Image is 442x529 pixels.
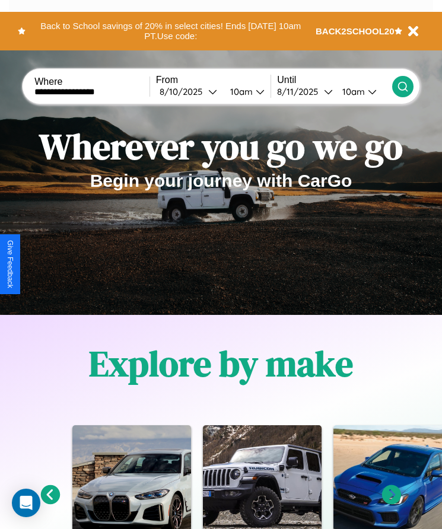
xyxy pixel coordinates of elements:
[12,489,40,517] div: Open Intercom Messenger
[224,86,256,97] div: 10am
[336,86,368,97] div: 10am
[89,339,353,388] h1: Explore by make
[277,75,392,85] label: Until
[26,18,316,44] button: Back to School savings of 20% in select cities! Ends [DATE] 10am PT.Use code:
[156,85,221,98] button: 8/10/2025
[6,240,14,288] div: Give Feedback
[277,86,324,97] div: 8 / 11 / 2025
[160,86,208,97] div: 8 / 10 / 2025
[34,77,150,87] label: Where
[221,85,271,98] button: 10am
[333,85,392,98] button: 10am
[316,26,395,36] b: BACK2SCHOOL20
[156,75,271,85] label: From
